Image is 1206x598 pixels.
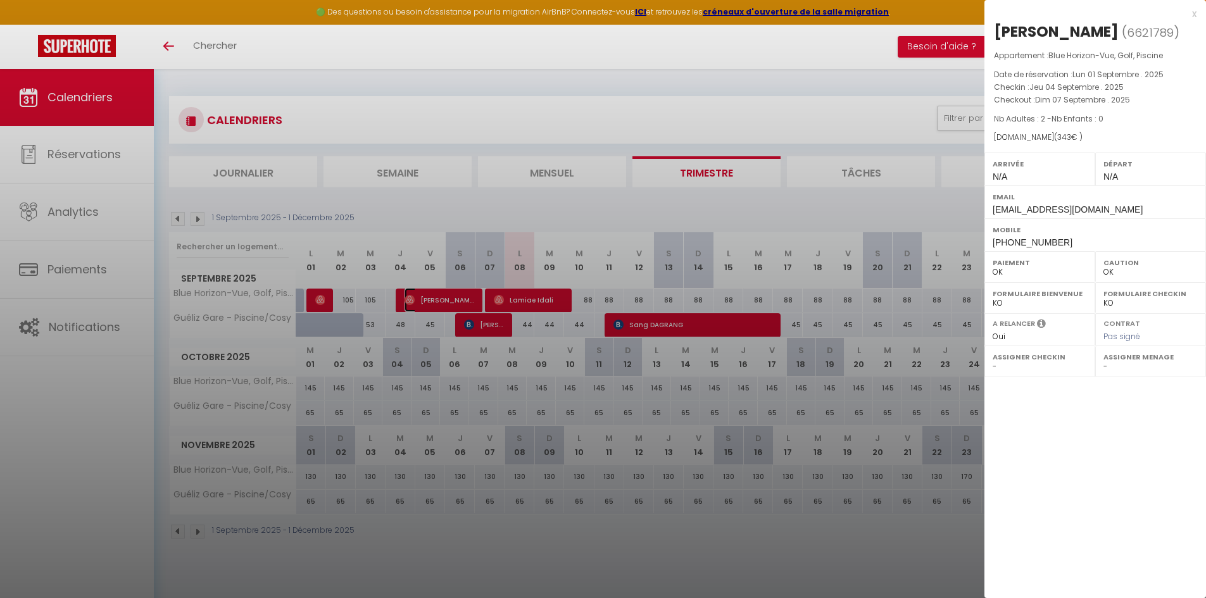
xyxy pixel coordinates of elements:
[1052,113,1103,124] span: Nb Enfants : 0
[994,94,1197,106] p: Checkout :
[1035,94,1130,105] span: Dim 07 Septembre . 2025
[993,351,1087,363] label: Assigner Checkin
[993,158,1087,170] label: Arrivée
[1103,331,1140,342] span: Pas signé
[1103,351,1198,363] label: Assigner Menage
[993,223,1198,236] label: Mobile
[1057,132,1071,142] span: 343
[1103,256,1198,269] label: Caution
[1122,23,1179,41] span: ( )
[1072,69,1164,80] span: Lun 01 Septembre . 2025
[994,132,1197,144] div: [DOMAIN_NAME]
[1103,158,1198,170] label: Départ
[984,6,1197,22] div: x
[994,113,1103,124] span: Nb Adultes : 2 -
[993,190,1198,203] label: Email
[993,171,1007,182] span: N/A
[1103,287,1198,300] label: Formulaire Checkin
[1103,318,1140,327] label: Contrat
[993,237,1072,247] span: [PHONE_NUMBER]
[993,256,1087,269] label: Paiement
[994,49,1197,62] p: Appartement :
[1127,25,1174,40] span: 6621789
[1048,50,1163,61] span: Blue Horizon-Vue, Golf, Piscine
[993,318,1035,329] label: A relancer
[993,204,1143,215] span: [EMAIL_ADDRESS][DOMAIN_NAME]
[994,68,1197,81] p: Date de réservation :
[994,22,1119,42] div: [PERSON_NAME]
[10,5,48,43] button: Ouvrir le widget de chat LiveChat
[1037,318,1046,332] i: Sélectionner OUI si vous souhaiter envoyer les séquences de messages post-checkout
[1029,82,1124,92] span: Jeu 04 Septembre . 2025
[993,287,1087,300] label: Formulaire Bienvenue
[1103,171,1118,182] span: N/A
[1054,132,1083,142] span: ( € )
[994,81,1197,94] p: Checkin :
